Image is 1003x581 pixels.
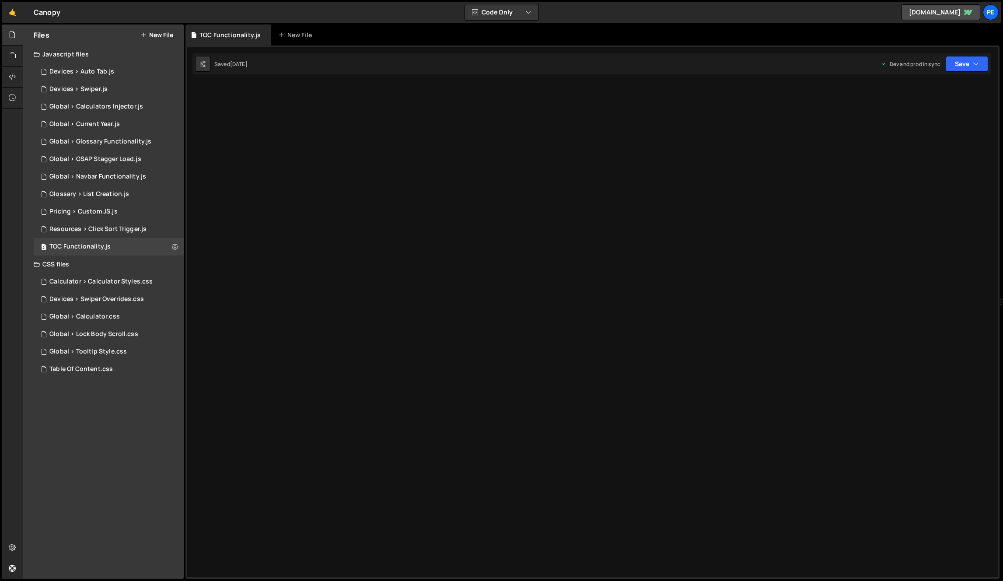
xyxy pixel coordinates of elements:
a: Pe [983,4,999,20]
div: 9980/38774.css [34,273,184,290]
div: Calculator > Calculator Styles.css [49,278,153,286]
h2: Files [34,30,49,40]
div: Global > GSAP Stagger Load.js [49,155,141,163]
div: Devices > Swiper.js [49,85,108,93]
div: 9980/31959.js [34,63,184,80]
span: 2 [41,244,46,251]
div: Resources > Click Sort Trigger.js [49,225,147,233]
div: CSS files [23,255,184,273]
div: 9980/29956.css [34,290,184,308]
div: New File [278,31,315,39]
div: Pricing > Custom JS.js [49,208,118,216]
div: 9980/35458.js [34,238,184,255]
div: Global > Current Year.js [49,120,120,128]
button: New File [140,31,173,38]
div: 9980/28447.js [34,115,184,133]
div: 9980/35414.css [34,343,184,360]
div: Table Of Content.css [49,365,113,373]
div: 9980/36449.js [34,185,184,203]
button: Save [946,56,988,72]
div: TOC Functionality.js [199,31,261,39]
div: 9980/39018.js [34,98,184,115]
div: Dev and prod in sync [881,60,940,68]
div: Global > Glossary Functionality.js [49,138,151,146]
div: 9980/29984.js [34,150,184,168]
div: Saved [214,60,248,68]
div: Javascript files [23,45,184,63]
div: 9980/29955.js [34,80,184,98]
div: Devices > Auto Tab.js [49,68,114,76]
div: Global > Tooltip Style.css [49,348,127,356]
div: Canopy [34,7,60,17]
div: 9980/35465.css [34,360,184,378]
button: Code Only [465,4,538,20]
div: Global > Calculators Injector.js [49,103,143,111]
div: Global > Calculator.css [49,313,120,321]
div: 9980/38657.css [34,325,184,343]
div: 9980/44346.js [34,220,184,238]
div: Global > Lock Body Scroll.css [49,330,138,338]
div: 9980/34791.js [34,133,184,150]
div: TOC Functionality.js [49,243,111,251]
div: 9980/29990.css [34,308,184,325]
div: 9980/31760.js [34,168,184,185]
div: 9980/40969.js [34,203,184,220]
div: Devices > Swiper Overrides.css [49,295,144,303]
div: [DATE] [230,60,248,68]
div: Global > Navbar Functionality.js [49,173,146,181]
a: 🤙 [2,2,23,23]
a: [DOMAIN_NAME] [902,4,980,20]
div: Glossary > List Creation.js [49,190,129,198]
